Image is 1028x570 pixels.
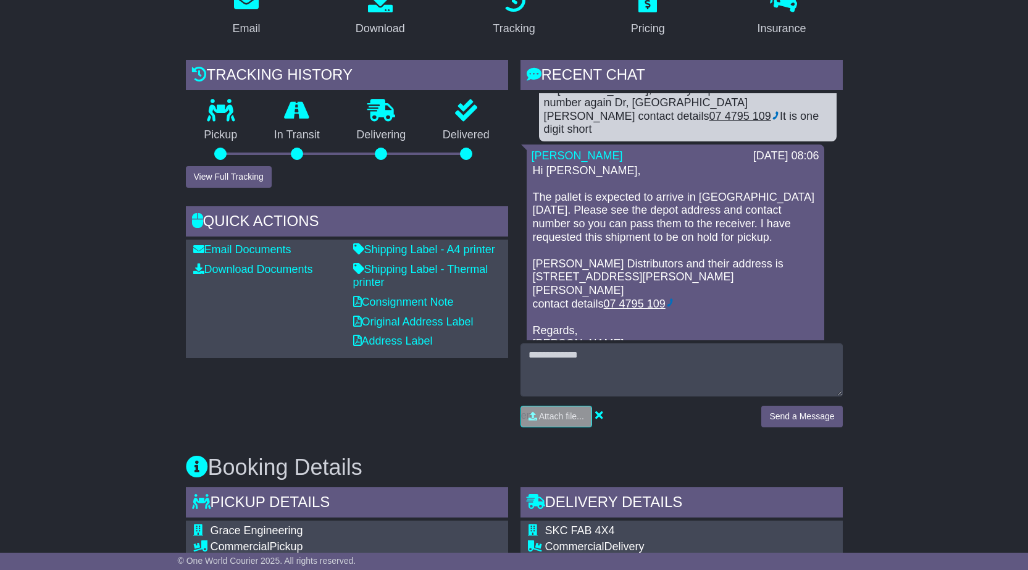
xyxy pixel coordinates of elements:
div: Pickup [211,540,501,554]
div: Pickup Details [186,487,508,521]
p: Delivered [424,128,508,142]
a: Consignment Note [353,296,454,308]
a: Email Documents [193,243,291,256]
span: SKC FAB 4X4 [545,524,615,537]
div: Insurance [758,20,806,37]
div: RECENT CHAT [520,60,843,93]
span: Grace Engineering [211,524,303,537]
ctc: Call 07 4795 109 with Linkus Desktop Client [709,110,780,122]
span: © One World Courier 2025. All rights reserved. [178,556,356,566]
ctcspan: 07 4795 109 [604,298,666,310]
button: Send a Message [761,406,842,427]
button: View Full Tracking [186,166,272,188]
div: Email [232,20,260,37]
a: Download Documents [193,263,313,275]
a: [PERSON_NAME] [532,149,623,162]
a: Address Label [353,335,433,347]
p: Delivering [338,128,425,142]
ctcspan: 07 4795 109 [709,110,771,122]
div: Quick Actions [186,206,508,240]
p: Hi [PERSON_NAME], The pallet is expected to arrive in [GEOGRAPHIC_DATA] [DATE]. Please see the de... [533,164,818,351]
div: Delivery Details [520,487,843,521]
a: Original Address Label [353,316,474,328]
a: Shipping Label - A4 printer [353,243,495,256]
div: Download [356,20,405,37]
span: Commercial [545,540,604,553]
div: Hi [PERSON_NAME], Could you please confirm the number again Dr, [GEOGRAPHIC_DATA][PERSON_NAME] co... [544,83,832,136]
p: Pickup [186,128,256,142]
div: Tracking history [186,60,508,93]
a: Shipping Label - Thermal printer [353,263,488,289]
div: Tracking [493,20,535,37]
div: [DATE] 08:06 [753,149,819,163]
h3: Booking Details [186,455,843,480]
div: Pricing [631,20,665,37]
ctc: Call 07 4795 109 with Linkus Desktop Client [604,298,675,310]
p: In Transit [256,128,338,142]
div: Delivery [545,540,835,554]
span: Commercial [211,540,270,553]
